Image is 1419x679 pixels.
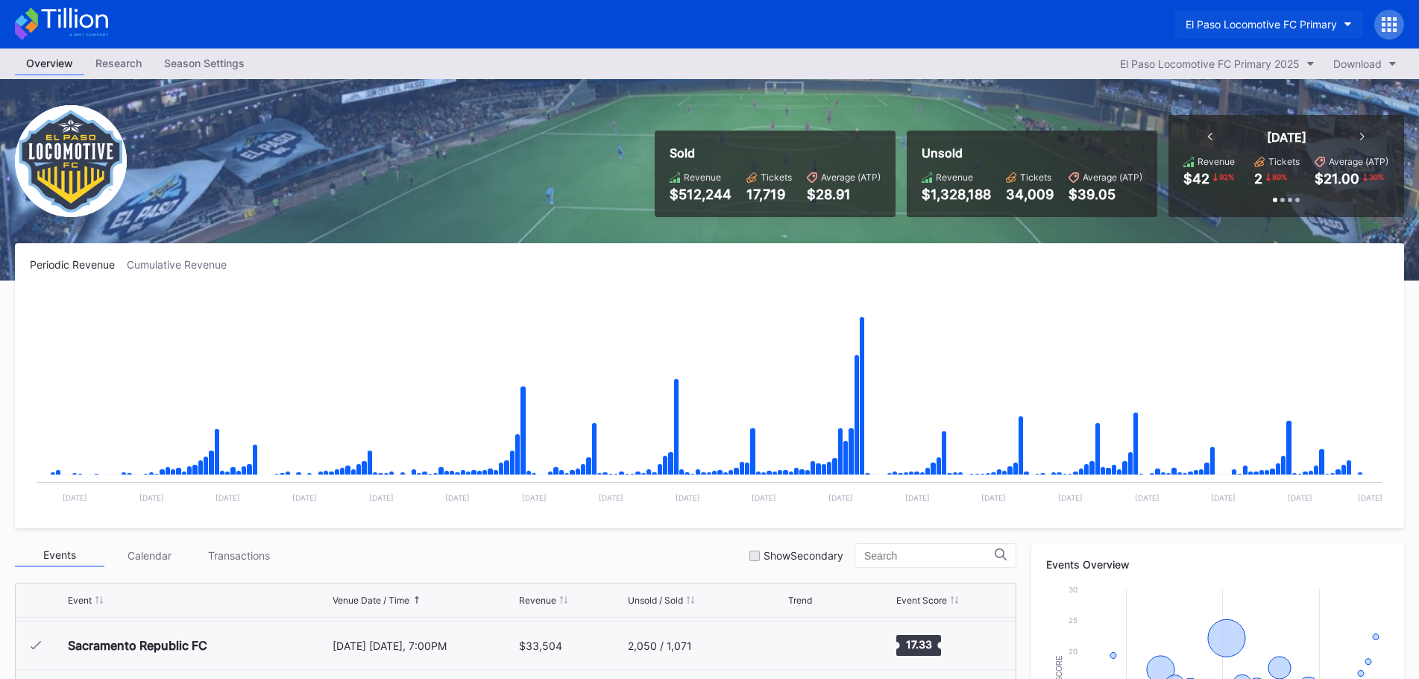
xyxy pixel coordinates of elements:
[104,544,194,567] div: Calendar
[1020,172,1051,183] div: Tickets
[127,258,239,271] div: Cumulative Revenue
[1211,493,1236,502] text: [DATE]
[30,258,127,271] div: Periodic Revenue
[1186,18,1337,31] div: El Paso Locomotive FC Primary
[153,52,256,75] a: Season Settings
[1315,171,1359,187] div: $21.00
[676,493,700,502] text: [DATE]
[1135,493,1160,502] text: [DATE]
[788,627,833,664] svg: Chart title
[1183,171,1209,187] div: $42
[905,638,931,651] text: 17.33
[922,145,1142,160] div: Unsold
[905,493,930,502] text: [DATE]
[746,187,792,202] div: 17,719
[864,550,995,562] input: Search
[84,52,153,74] div: Research
[1268,156,1300,167] div: Tickets
[599,493,623,502] text: [DATE]
[628,639,692,652] div: 2,050 / 1,071
[896,595,947,606] div: Event Score
[1358,493,1382,502] text: [DATE]
[1083,172,1142,183] div: Average (ATP)
[936,172,973,183] div: Revenue
[788,595,812,606] div: Trend
[1329,156,1388,167] div: Average (ATP)
[922,187,991,202] div: $1,328,188
[1254,171,1262,187] div: 2
[519,639,562,652] div: $33,504
[519,595,556,606] div: Revenue
[1174,10,1363,38] button: El Paso Locomotive FC Primary
[1069,616,1077,625] text: 25
[670,145,881,160] div: Sold
[1113,54,1322,74] button: El Paso Locomotive FC Primary 2025
[807,187,881,202] div: $28.91
[1368,171,1385,183] div: 30 %
[30,290,1389,513] svg: Chart title
[1069,187,1142,202] div: $39.05
[761,172,792,183] div: Tickets
[68,595,92,606] div: Event
[15,52,84,75] a: Overview
[752,493,776,502] text: [DATE]
[292,493,317,502] text: [DATE]
[1198,156,1235,167] div: Revenue
[333,595,409,606] div: Venue Date / Time
[764,549,843,562] div: Show Secondary
[68,638,207,653] div: Sacramento Republic FC
[1326,54,1404,74] button: Download
[215,493,240,502] text: [DATE]
[139,493,164,502] text: [DATE]
[1288,493,1312,502] text: [DATE]
[1046,558,1389,571] div: Events Overview
[684,172,721,183] div: Revenue
[84,52,153,75] a: Research
[15,544,104,567] div: Events
[1120,57,1300,70] div: El Paso Locomotive FC Primary 2025
[15,105,127,217] img: El_Paso_Locomotive_FC.png
[828,493,853,502] text: [DATE]
[670,187,731,202] div: $512,244
[522,493,547,502] text: [DATE]
[369,493,394,502] text: [DATE]
[821,172,881,183] div: Average (ATP)
[194,544,283,567] div: Transactions
[981,493,1006,502] text: [DATE]
[1333,57,1382,70] div: Download
[1058,493,1083,502] text: [DATE]
[153,52,256,74] div: Season Settings
[1006,187,1054,202] div: 34,009
[1069,647,1077,656] text: 20
[63,493,87,502] text: [DATE]
[1069,585,1077,594] text: 30
[1271,171,1289,183] div: 89 %
[445,493,470,502] text: [DATE]
[333,639,515,652] div: [DATE] [DATE], 7:00PM
[1267,130,1306,145] div: [DATE]
[1218,171,1236,183] div: 92 %
[628,595,683,606] div: Unsold / Sold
